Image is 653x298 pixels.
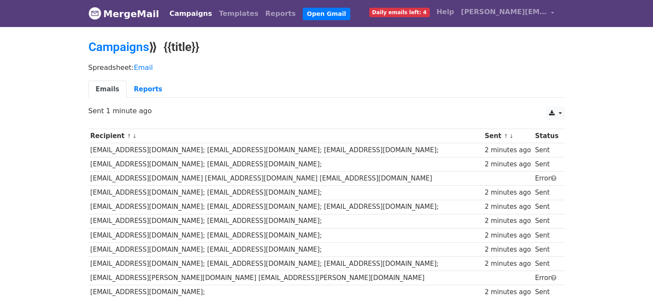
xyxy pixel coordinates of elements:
div: 2 minutes ago [485,145,531,155]
div: 2 minutes ago [485,259,531,269]
img: MergeMail logo [88,7,101,20]
th: Recipient [88,129,483,143]
div: 2 minutes ago [485,231,531,241]
a: Daily emails left: 4 [366,3,433,21]
td: [EMAIL_ADDRESS][DOMAIN_NAME]; [EMAIL_ADDRESS][DOMAIN_NAME]; [88,228,483,242]
p: Sent 1 minute ago [88,106,565,115]
td: [EMAIL_ADDRESS][DOMAIN_NAME]; [EMAIL_ADDRESS][DOMAIN_NAME]; [EMAIL_ADDRESS][DOMAIN_NAME]; [88,256,483,271]
td: Sent [533,242,560,256]
a: Templates [216,5,262,22]
div: 2 minutes ago [485,245,531,255]
a: Reports [262,5,299,22]
td: [EMAIL_ADDRESS][DOMAIN_NAME] [EMAIL_ADDRESS][DOMAIN_NAME] [EMAIL_ADDRESS][DOMAIN_NAME] [88,172,483,186]
a: Help [433,3,458,21]
td: Error [533,172,560,186]
div: 2 minutes ago [485,160,531,169]
a: Email [134,63,153,72]
a: MergeMail [88,5,159,23]
td: Sent [533,157,560,172]
td: Error [533,271,560,285]
span: Daily emails left: 4 [369,8,430,17]
td: [EMAIL_ADDRESS][DOMAIN_NAME]; [EMAIL_ADDRESS][DOMAIN_NAME]; [EMAIL_ADDRESS][DOMAIN_NAME]; [88,143,483,157]
a: Emails [88,81,127,98]
div: 2 minutes ago [485,188,531,198]
p: Spreadsheet: [88,63,565,72]
td: [EMAIL_ADDRESS][DOMAIN_NAME]; [EMAIL_ADDRESS][DOMAIN_NAME]; [88,214,483,228]
th: Status [533,129,560,143]
td: [EMAIL_ADDRESS][DOMAIN_NAME]; [EMAIL_ADDRESS][DOMAIN_NAME]; [88,186,483,200]
a: Campaigns [166,5,216,22]
a: Reports [127,81,170,98]
td: Sent [533,228,560,242]
td: [EMAIL_ADDRESS][DOMAIN_NAME]; [EMAIL_ADDRESS][DOMAIN_NAME]; [88,157,483,172]
a: ↓ [132,133,137,139]
div: 2 minutes ago [485,202,531,212]
td: [EMAIL_ADDRESS][DOMAIN_NAME]; [EMAIL_ADDRESS][DOMAIN_NAME]; [88,242,483,256]
td: [EMAIL_ADDRESS][PERSON_NAME][DOMAIN_NAME] [EMAIL_ADDRESS][PERSON_NAME][DOMAIN_NAME] [88,271,483,285]
th: Sent [483,129,533,143]
td: Sent [533,186,560,200]
a: ↓ [509,133,514,139]
a: ↑ [127,133,131,139]
a: Open Gmail [303,8,350,20]
a: [PERSON_NAME][EMAIL_ADDRESS][DOMAIN_NAME] [458,3,558,24]
a: Campaigns [88,40,149,54]
td: [EMAIL_ADDRESS][DOMAIN_NAME]; [EMAIL_ADDRESS][DOMAIN_NAME]; [EMAIL_ADDRESS][DOMAIN_NAME]; [88,200,483,214]
a: ↑ [504,133,508,139]
h2: ⟫ {{title}} [88,40,565,54]
div: 2 minutes ago [485,216,531,226]
div: 2 minutes ago [485,287,531,297]
td: Sent [533,200,560,214]
span: [PERSON_NAME][EMAIL_ADDRESS][DOMAIN_NAME] [461,7,547,17]
td: Sent [533,256,560,271]
td: Sent [533,143,560,157]
td: Sent [533,214,560,228]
